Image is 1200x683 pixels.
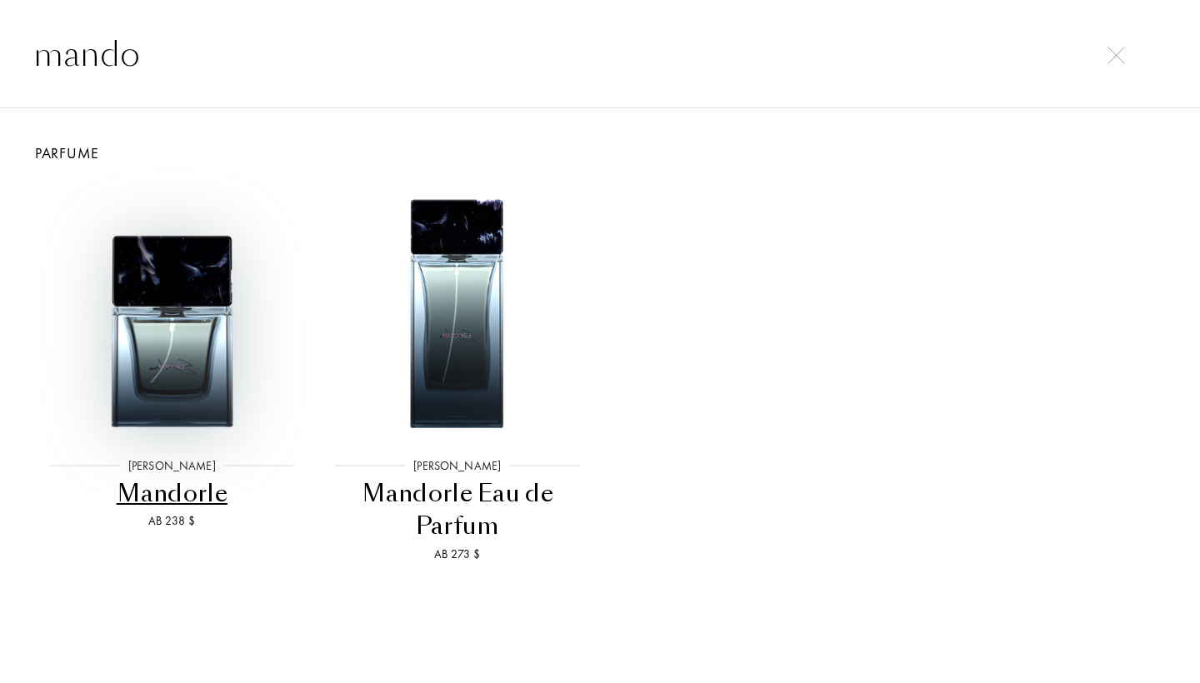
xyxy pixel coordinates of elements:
img: Mandorle Eau de Parfum [329,182,586,439]
div: Mandorle [36,477,308,510]
div: Ab 238 $ [36,512,308,530]
img: Mandorle [43,182,300,439]
a: Mandorle[PERSON_NAME]MandorleAb 238 $ [29,164,315,584]
a: Mandorle Eau de Parfum[PERSON_NAME]Mandorle Eau de ParfumAb 273 $ [315,164,601,584]
div: [PERSON_NAME] [405,457,509,475]
div: Ab 273 $ [322,546,594,563]
div: Mandorle Eau de Parfum [322,477,594,543]
img: cross.svg [1107,47,1125,64]
div: [PERSON_NAME] [120,457,224,475]
div: Parfume [17,142,1183,164]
